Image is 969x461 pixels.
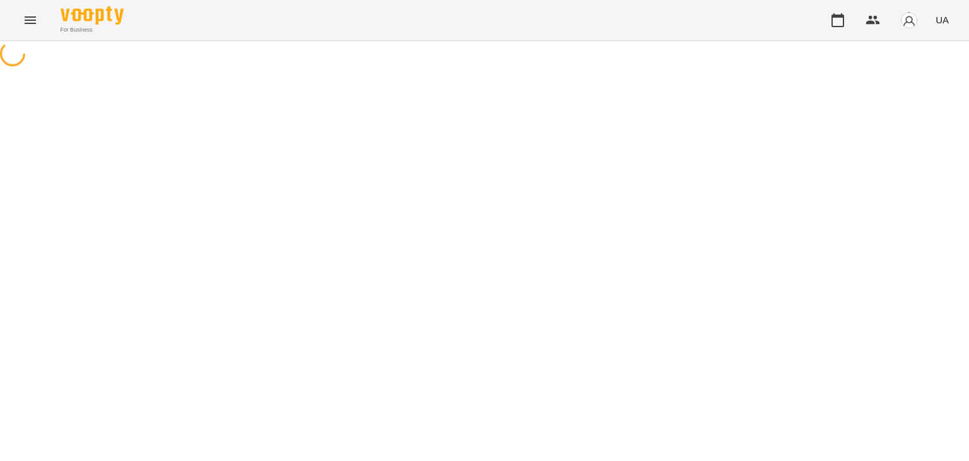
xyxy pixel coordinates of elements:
button: Menu [15,5,45,35]
span: For Business [61,26,124,34]
img: Voopty Logo [61,6,124,25]
span: UA [936,13,949,27]
button: UA [931,8,954,32]
img: avatar_s.png [900,11,918,29]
